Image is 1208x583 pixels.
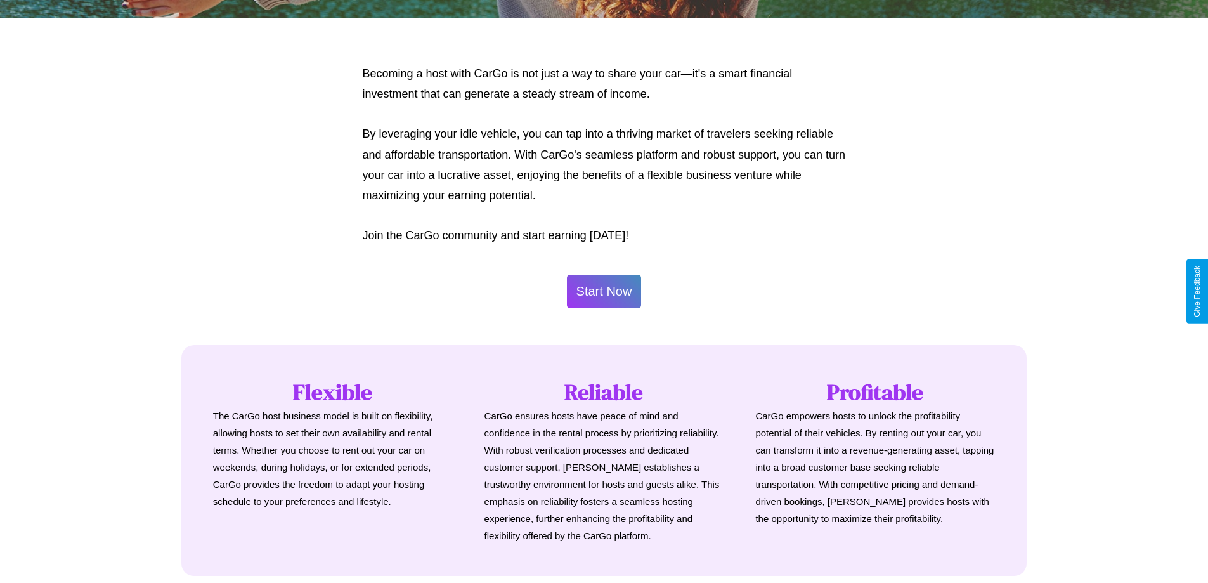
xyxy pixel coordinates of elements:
h1: Reliable [484,377,724,407]
p: CarGo ensures hosts have peace of mind and confidence in the rental process by prioritizing relia... [484,407,724,544]
p: Join the CarGo community and start earning [DATE]! [363,225,846,246]
button: Start Now [567,275,642,308]
h1: Profitable [755,377,995,407]
h1: Flexible [213,377,453,407]
p: The CarGo host business model is built on flexibility, allowing hosts to set their own availabili... [213,407,453,510]
p: CarGo empowers hosts to unlock the profitability potential of their vehicles. By renting out your... [755,407,995,527]
div: Give Feedback [1193,266,1202,317]
p: Becoming a host with CarGo is not just a way to share your car—it's a smart financial investment ... [363,63,846,105]
p: By leveraging your idle vehicle, you can tap into a thriving market of travelers seeking reliable... [363,124,846,206]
